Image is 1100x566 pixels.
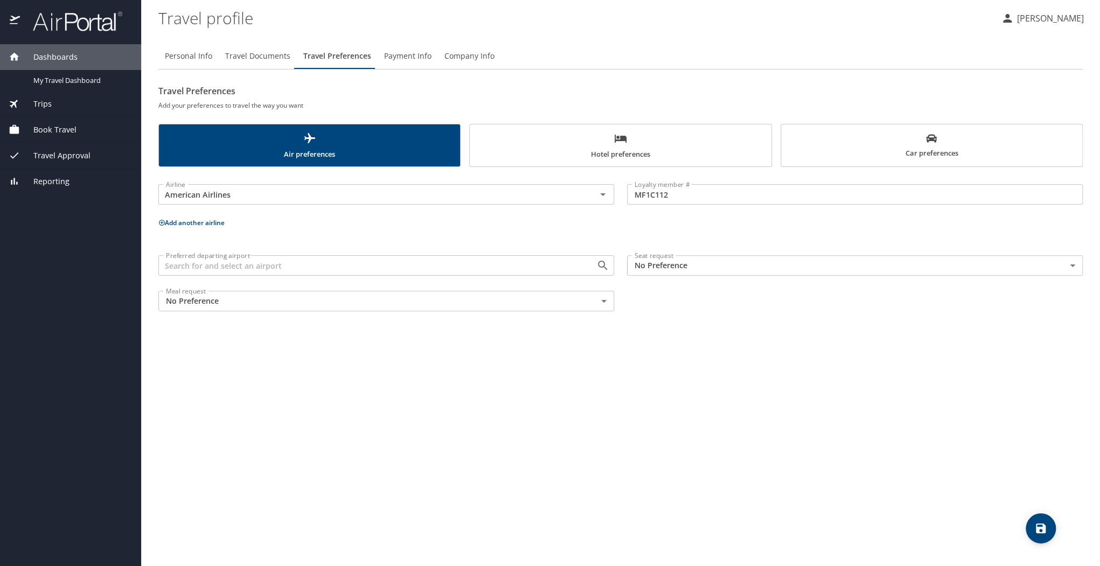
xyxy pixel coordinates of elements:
[162,258,579,272] input: Search for and select an airport
[788,133,1076,159] span: Car preferences
[20,124,76,136] span: Book Travel
[158,100,1083,111] h6: Add your preferences to travel the way you want
[303,50,371,63] span: Travel Preferences
[10,11,21,32] img: icon-airportal.png
[595,187,610,202] button: Open
[476,132,764,160] span: Hotel preferences
[33,75,128,86] span: My Travel Dashboard
[20,51,78,63] span: Dashboards
[384,50,431,63] span: Payment Info
[20,150,90,162] span: Travel Approval
[165,132,454,160] span: Air preferences
[225,50,290,63] span: Travel Documents
[595,258,610,273] button: Open
[1026,513,1056,543] button: save
[444,50,495,63] span: Company Info
[20,176,69,187] span: Reporting
[165,50,212,63] span: Personal Info
[158,291,614,311] div: No Preference
[158,43,1083,69] div: Profile
[158,1,992,34] h1: Travel profile
[21,11,122,32] img: airportal-logo.png
[1014,12,1084,25] p: [PERSON_NAME]
[158,82,1083,100] h2: Travel Preferences
[162,187,579,201] input: Select an Airline
[627,255,1083,276] div: No Preference
[20,98,52,110] span: Trips
[158,124,1083,167] div: scrollable force tabs example
[158,218,225,227] button: Add another airline
[997,9,1088,28] button: [PERSON_NAME]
